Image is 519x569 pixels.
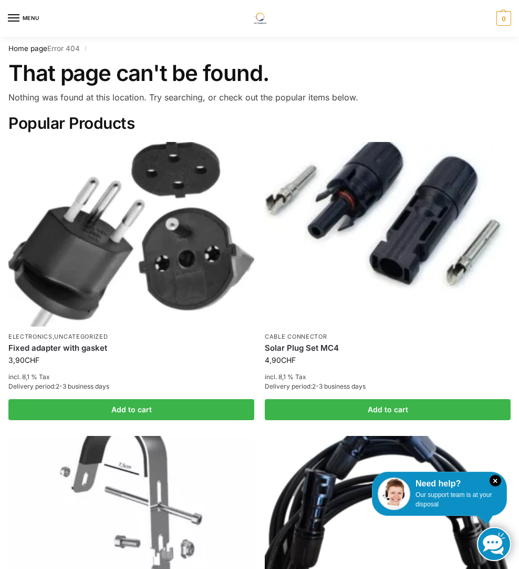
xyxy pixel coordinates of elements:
i: Schließen [490,475,501,486]
font: , [53,333,55,340]
img: Customer service [378,477,410,510]
span: Our support team is at your disposal [416,491,492,508]
font: 3,90 [8,355,25,364]
p: incl. 8,1 % Tax [8,372,254,382]
a: Cable Connector [265,333,327,340]
font: Error 404 [8,44,80,53]
span: 2-3 business days [312,382,366,390]
img: MC4 Solar Plug [265,142,511,327]
font: Delivery period: [8,382,56,390]
font: Delivery period: [265,382,312,390]
a: Electronics [8,333,53,340]
span: CHF [281,355,296,364]
div: Need help? [378,477,501,490]
h2: Popular Products [8,114,511,134]
a: Solar Plug Set MC4 [265,343,511,353]
h1: That page can't be found. [8,60,511,86]
a: Fixed adapter with gasket [8,343,254,353]
img: Solar systems, storage systems and energy-saving products [247,13,272,24]
span: 0 [496,11,511,26]
font: 4,90 [265,355,281,364]
a: Add to cart: "Fixed adapter with gasket" [8,399,254,420]
img: Fixed adapter with gasket [8,142,254,327]
span: 2-3 business days [56,382,109,390]
button: Menu [8,11,39,26]
nav: Breadcrumb [8,37,511,60]
span: / [80,45,91,53]
a: 0 [494,11,511,26]
a: Add to cart: "Solar Plug Set MC4" [265,399,511,420]
nav: Cart contents [494,11,511,26]
span: CHF [25,355,39,364]
a: Home page [8,44,47,53]
a: Uncategorized [54,333,108,340]
p: Nothing was found at this location. Try searching, or check out the popular items below. [8,91,511,104]
p: incl. 8,1 % Tax [265,372,511,382]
